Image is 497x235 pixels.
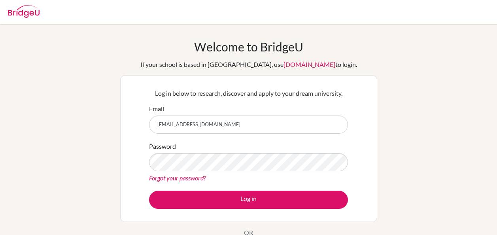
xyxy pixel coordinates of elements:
[149,104,164,114] label: Email
[149,89,348,98] p: Log in below to research, discover and apply to your dream university.
[140,60,357,69] div: If your school is based in [GEOGRAPHIC_DATA], use to login.
[149,191,348,209] button: Log in
[8,5,40,18] img: Bridge-U
[149,142,176,151] label: Password
[149,174,206,182] a: Forgot your password?
[283,61,335,68] a: [DOMAIN_NAME]
[194,40,303,54] h1: Welcome to BridgeU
